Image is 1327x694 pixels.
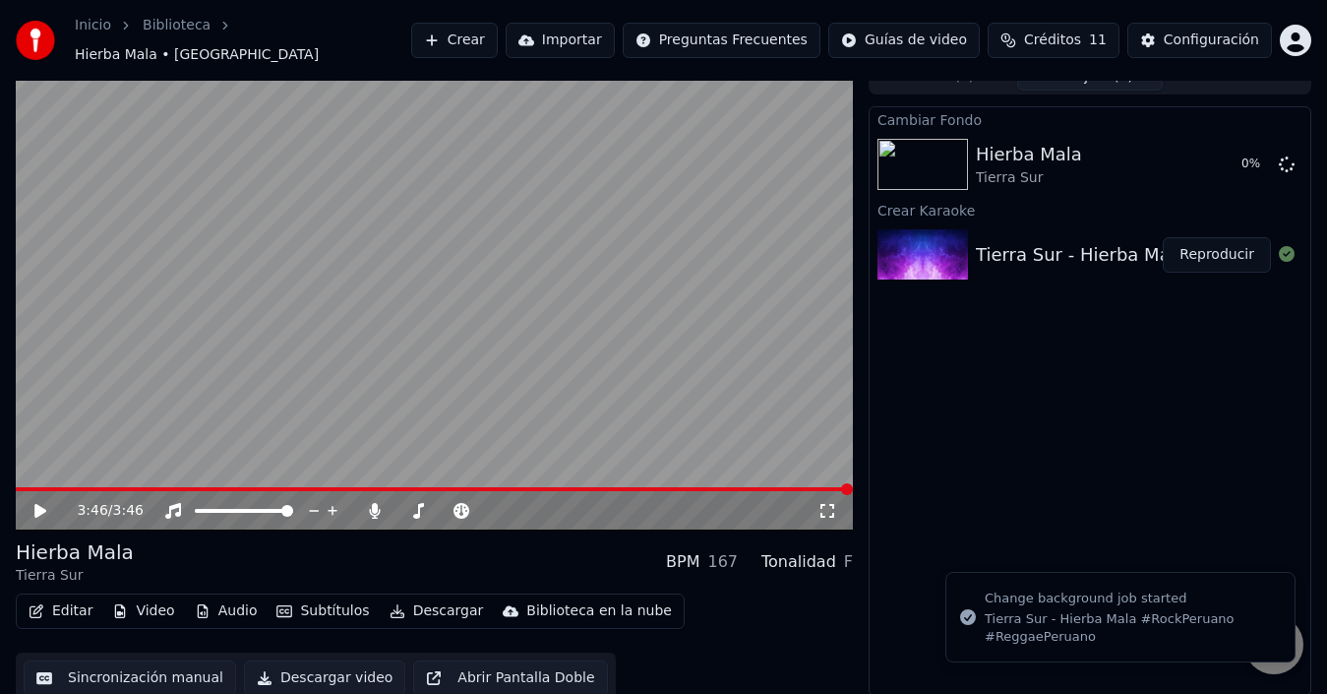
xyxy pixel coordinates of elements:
[506,23,615,58] button: Importar
[707,550,738,574] div: 167
[870,198,1310,221] div: Crear Karaoke
[1089,31,1107,50] span: 11
[761,550,836,574] div: Tonalidad
[976,141,1082,168] div: Hierba Mala
[143,16,211,35] a: Biblioteca
[1024,31,1081,50] span: Créditos
[1164,31,1259,50] div: Configuración
[666,550,699,574] div: BPM
[21,598,100,625] button: Editar
[1163,237,1271,273] button: Reproducir
[16,566,134,586] div: Tierra Sur
[844,550,853,574] div: F
[411,23,498,58] button: Crear
[1241,157,1271,172] div: 0 %
[16,21,55,60] img: youka
[623,23,820,58] button: Preguntas Frecuentes
[988,23,1119,58] button: Créditos11
[104,598,182,625] button: Video
[1127,23,1272,58] button: Configuración
[870,107,1310,131] div: Cambiar Fondo
[113,501,144,521] span: 3:46
[77,501,124,521] div: /
[985,589,1279,608] div: Change background job started
[382,598,492,625] button: Descargar
[77,501,107,521] span: 3:46
[75,16,111,35] a: Inicio
[187,598,266,625] button: Audio
[16,538,134,566] div: Hierba Mala
[75,16,411,65] nav: breadcrumb
[976,168,1082,188] div: Tierra Sur
[828,23,980,58] button: Guías de video
[75,45,319,65] span: Hierba Mala • [GEOGRAPHIC_DATA]
[526,601,672,621] div: Biblioteca en la nube
[269,598,377,625] button: Subtítulos
[985,610,1279,646] div: Tierra Sur - Hierba Mala #RockPeruano #ReggaePeruano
